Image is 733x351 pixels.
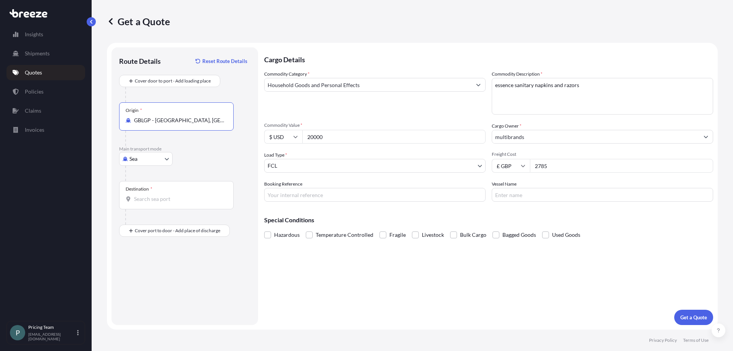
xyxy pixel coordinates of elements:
[674,310,713,325] button: Get a Quote
[25,126,44,134] p: Invoices
[16,329,20,336] span: P
[492,130,699,144] input: Full name
[126,186,152,192] div: Destination
[492,180,517,188] label: Vessel Name
[126,107,142,113] div: Origin
[134,195,224,203] input: Destination
[683,337,709,343] a: Terms of Use
[6,84,85,99] a: Policies
[274,229,300,241] span: Hazardous
[471,78,485,92] button: Show suggestions
[25,107,41,115] p: Claims
[264,217,713,223] p: Special Conditions
[119,57,161,66] p: Route Details
[119,75,220,87] button: Cover door to port - Add loading place
[134,116,224,124] input: Origin
[699,130,713,144] button: Show suggestions
[264,47,713,70] p: Cargo Details
[264,180,302,188] label: Booking Reference
[135,227,220,235] span: Cover port to door - Add place of discharge
[6,46,85,61] a: Shipments
[492,70,542,78] label: Commodity Description
[264,70,310,78] label: Commodity Category
[25,88,44,95] p: Policies
[460,229,486,241] span: Bulk Cargo
[492,188,713,202] input: Enter name
[264,159,486,173] button: FCL
[202,57,247,65] p: Reset Route Details
[389,229,406,241] span: Fragile
[135,77,211,85] span: Cover door to port - Add loading place
[264,151,287,159] span: Load Type
[6,65,85,80] a: Quotes
[492,151,713,157] span: Freight Cost
[265,78,471,92] input: Select a commodity type
[680,314,707,321] p: Get a Quote
[28,324,76,330] p: Pricing Team
[6,122,85,137] a: Invoices
[264,122,486,128] span: Commodity Value
[119,146,250,152] p: Main transport mode
[422,229,444,241] span: Livestock
[268,162,277,170] span: FCL
[502,229,536,241] span: Bagged Goods
[28,332,76,341] p: [EMAIL_ADDRESS][DOMAIN_NAME]
[119,225,230,237] button: Cover port to door - Add place of discharge
[119,152,173,166] button: Select transport
[129,155,137,163] span: Sea
[316,229,373,241] span: Temperature Controlled
[492,122,521,130] label: Cargo Owner
[6,27,85,42] a: Insights
[6,103,85,118] a: Claims
[25,31,43,38] p: Insights
[649,337,677,343] a: Privacy Policy
[25,50,50,57] p: Shipments
[302,130,486,144] input: Type amount
[192,55,250,67] button: Reset Route Details
[264,188,486,202] input: Your internal reference
[107,15,170,27] p: Get a Quote
[25,69,42,76] p: Quotes
[530,159,713,173] input: Enter amount
[552,229,580,241] span: Used Goods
